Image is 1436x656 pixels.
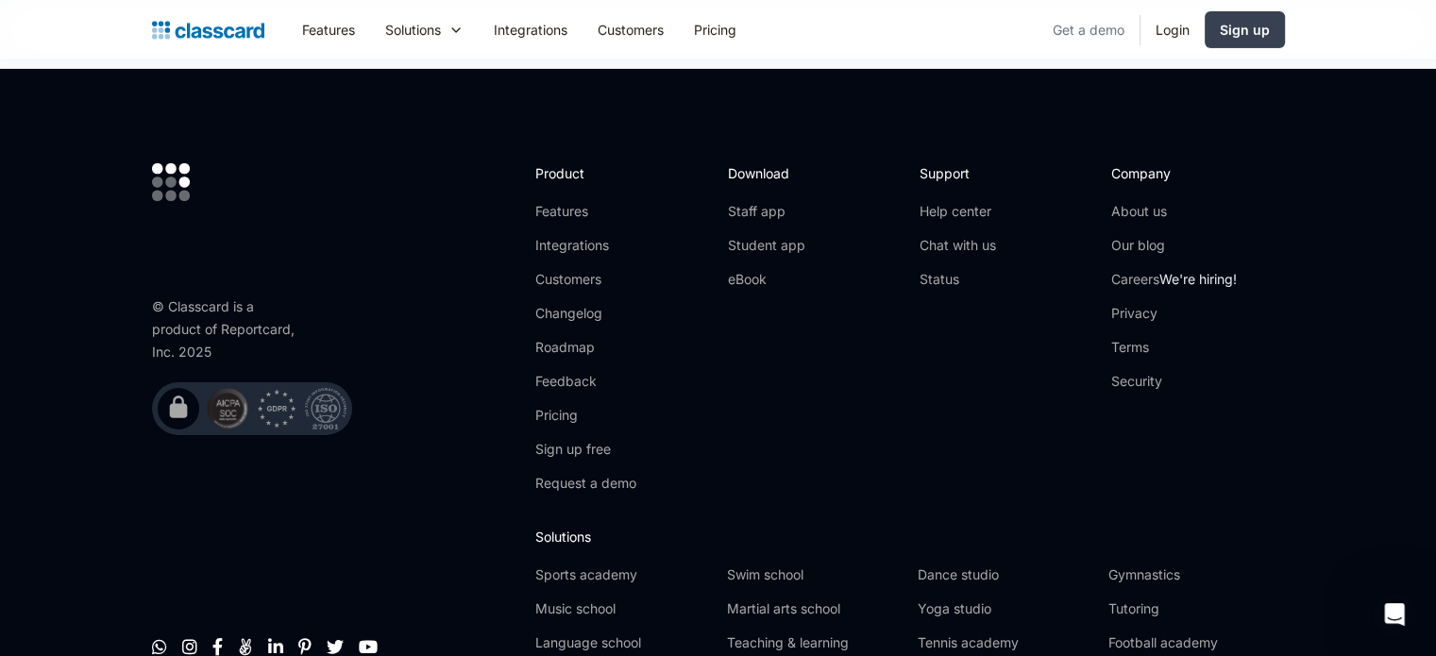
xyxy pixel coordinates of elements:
a: Yoga studio [918,599,1093,618]
a: CareersWe're hiring! [1111,270,1237,289]
a: Get a demo [1038,8,1140,51]
a: Chat with us [920,236,996,255]
h2: Solutions [535,527,1284,547]
a: Integrations [479,8,583,51]
a: Status [920,270,996,289]
a:  [327,637,344,656]
a:  [212,637,223,656]
a: Security [1111,372,1237,391]
a: eBook [727,270,804,289]
a: Pricing [679,8,752,51]
a:  [298,637,312,656]
h2: Download [727,163,804,183]
a: Football academy [1108,633,1284,652]
a: Student app [727,236,804,255]
a: Music school [535,599,711,618]
div: Solutions [370,8,479,51]
a: Swim school [726,565,902,584]
a: Dance studio [918,565,1093,584]
a: Our blog [1111,236,1237,255]
a: Features [535,202,636,221]
a: Changelog [535,304,636,323]
a:  [268,637,283,656]
a: Pricing [535,406,636,425]
a: Staff app [727,202,804,221]
a: Customers [583,8,679,51]
a: Customers [535,270,636,289]
div: Sign up [1220,20,1270,40]
a: Logo [152,17,264,43]
a: Features [287,8,370,51]
a: Roadmap [535,338,636,357]
h2: Product [535,163,636,183]
a: Martial arts school [726,599,902,618]
a:  [359,637,378,656]
iframe: Intercom live chat [1372,592,1417,637]
a:  [238,637,253,656]
a:  [152,637,167,656]
a: Terms [1111,338,1237,357]
a: Request a demo [535,474,636,493]
a: Tennis academy [918,633,1093,652]
div: Solutions [385,20,441,40]
a: Privacy [1111,304,1237,323]
a: Sign up free [535,440,636,459]
a: Feedback [535,372,636,391]
a:  [182,637,197,656]
h2: Support [920,163,996,183]
a: Login [1140,8,1205,51]
a: Sign up [1205,11,1285,48]
a: Teaching & learning [726,633,902,652]
a: Tutoring [1108,599,1284,618]
span: We're hiring! [1159,271,1237,287]
a: Gymnastics [1108,565,1284,584]
a: Integrations [535,236,636,255]
h2: Company [1111,163,1237,183]
a: Language school [535,633,711,652]
a: About us [1111,202,1237,221]
div: © Classcard is a product of Reportcard, Inc. 2025 [152,295,303,363]
a: Help center [920,202,996,221]
a: Sports academy [535,565,711,584]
